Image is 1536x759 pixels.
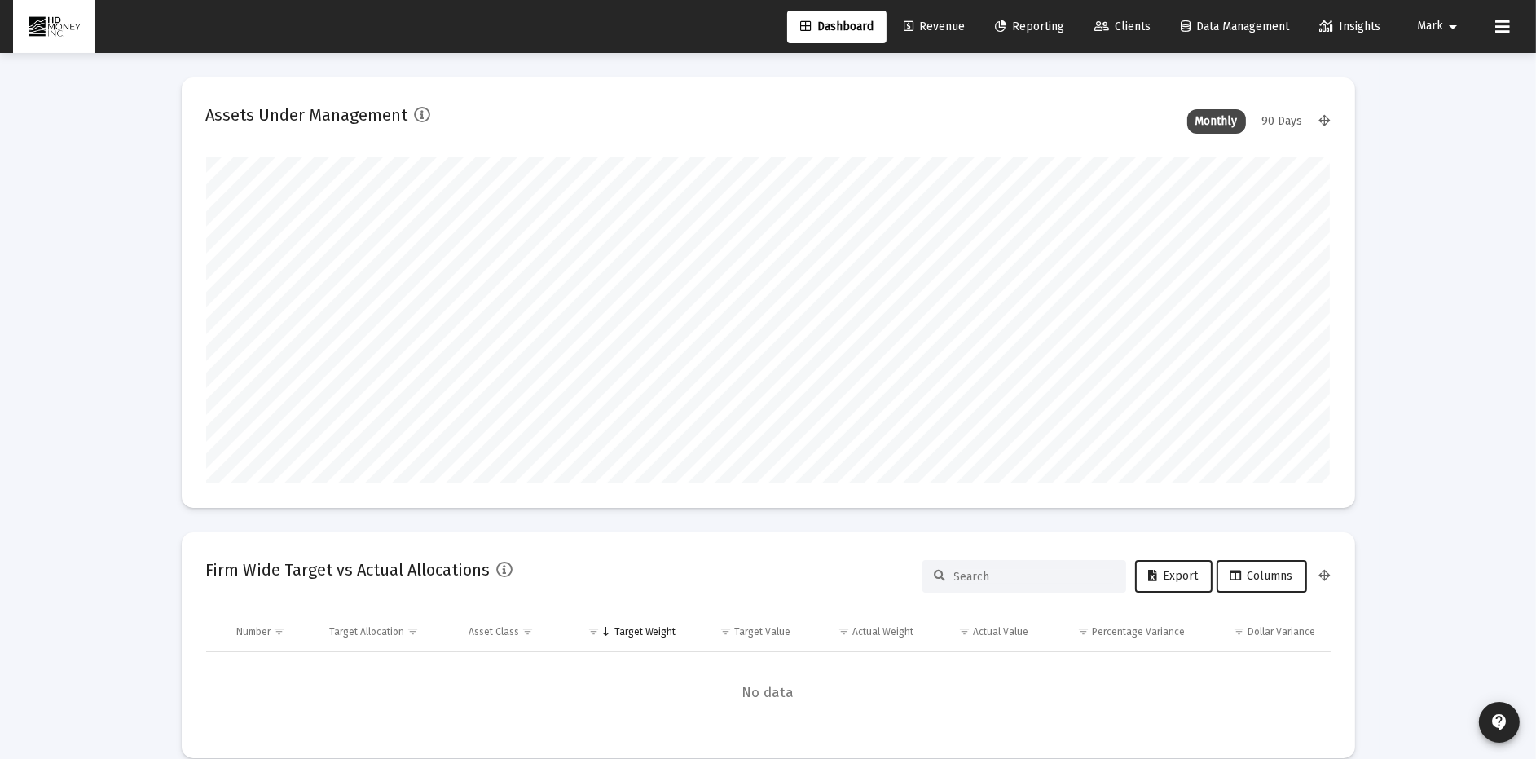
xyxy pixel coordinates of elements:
mat-icon: contact_support [1490,713,1509,732]
td: Column Actual Weight [802,612,924,651]
span: Reporting [995,20,1064,33]
div: Target Allocation [329,625,404,638]
h2: Firm Wide Target vs Actual Allocations [206,557,491,583]
a: Dashboard [787,11,887,43]
mat-icon: arrow_drop_down [1443,11,1463,43]
td: Column Target Weight [566,612,688,651]
div: Target Value [734,625,790,638]
span: Show filter options for column 'Percentage Variance' [1077,625,1089,638]
td: Column Number [225,612,318,651]
h2: Assets Under Management [206,102,408,128]
img: Dashboard [25,11,82,43]
button: Columns [1217,560,1307,593]
span: Show filter options for column 'Dollar Variance' [1234,625,1246,638]
span: Show filter options for column 'Actual Weight' [838,625,850,638]
span: Mark [1417,20,1443,33]
input: Search [954,570,1114,584]
span: Show filter options for column 'Target Allocation' [407,625,419,638]
td: Column Actual Value [925,612,1040,651]
a: Clients [1081,11,1164,43]
div: Percentage Variance [1092,625,1185,638]
div: 90 Days [1254,109,1311,134]
button: Export [1135,560,1213,593]
span: Data Management [1181,20,1289,33]
div: Monthly [1187,109,1246,134]
td: Column Target Allocation [318,612,457,651]
span: Revenue [904,20,965,33]
span: Show filter options for column 'Target Weight' [588,625,600,638]
div: Actual Value [973,625,1028,638]
button: Mark [1397,10,1482,42]
a: Insights [1306,11,1393,43]
span: Show filter options for column 'Actual Value' [958,625,970,638]
div: Target Weight [614,625,676,638]
span: No data [206,684,1331,702]
td: Column Percentage Variance [1040,612,1196,651]
a: Revenue [891,11,978,43]
span: Columns [1230,569,1293,583]
div: Data grid [206,612,1331,734]
span: Show filter options for column 'Asset Class' [522,625,534,638]
span: Show filter options for column 'Number' [273,625,285,638]
span: Export [1149,569,1199,583]
span: Dashboard [800,20,874,33]
div: Actual Weight [852,625,913,638]
div: Number [236,625,271,638]
a: Reporting [982,11,1077,43]
td: Column Asset Class [457,612,566,651]
div: Asset Class [469,625,519,638]
div: Dollar Variance [1248,625,1316,638]
span: Show filter options for column 'Target Value' [720,625,732,638]
td: Column Target Value [688,612,803,651]
a: Data Management [1168,11,1302,43]
span: Clients [1094,20,1151,33]
span: Insights [1319,20,1380,33]
td: Column Dollar Variance [1196,612,1330,651]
